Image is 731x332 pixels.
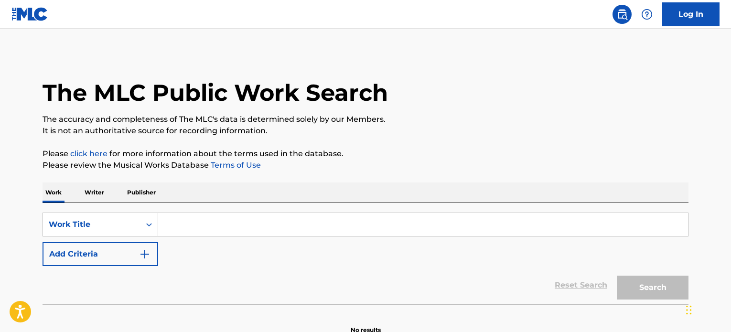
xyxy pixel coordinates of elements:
[43,160,688,171] p: Please review the Musical Works Database
[641,9,653,20] img: help
[43,213,688,304] form: Search Form
[683,286,731,332] iframe: Chat Widget
[139,248,150,260] img: 9d2ae6d4665cec9f34b9.svg
[70,149,107,158] a: click here
[43,242,158,266] button: Add Criteria
[637,5,656,24] div: Help
[613,5,632,24] a: Public Search
[43,114,688,125] p: The accuracy and completeness of The MLC's data is determined solely by our Members.
[82,182,107,203] p: Writer
[11,7,48,21] img: MLC Logo
[49,219,135,230] div: Work Title
[43,125,688,137] p: It is not an authoritative source for recording information.
[124,182,159,203] p: Publisher
[43,78,388,107] h1: The MLC Public Work Search
[686,296,692,324] div: Drag
[209,161,261,170] a: Terms of Use
[662,2,720,26] a: Log In
[616,9,628,20] img: search
[43,182,64,203] p: Work
[43,148,688,160] p: Please for more information about the terms used in the database.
